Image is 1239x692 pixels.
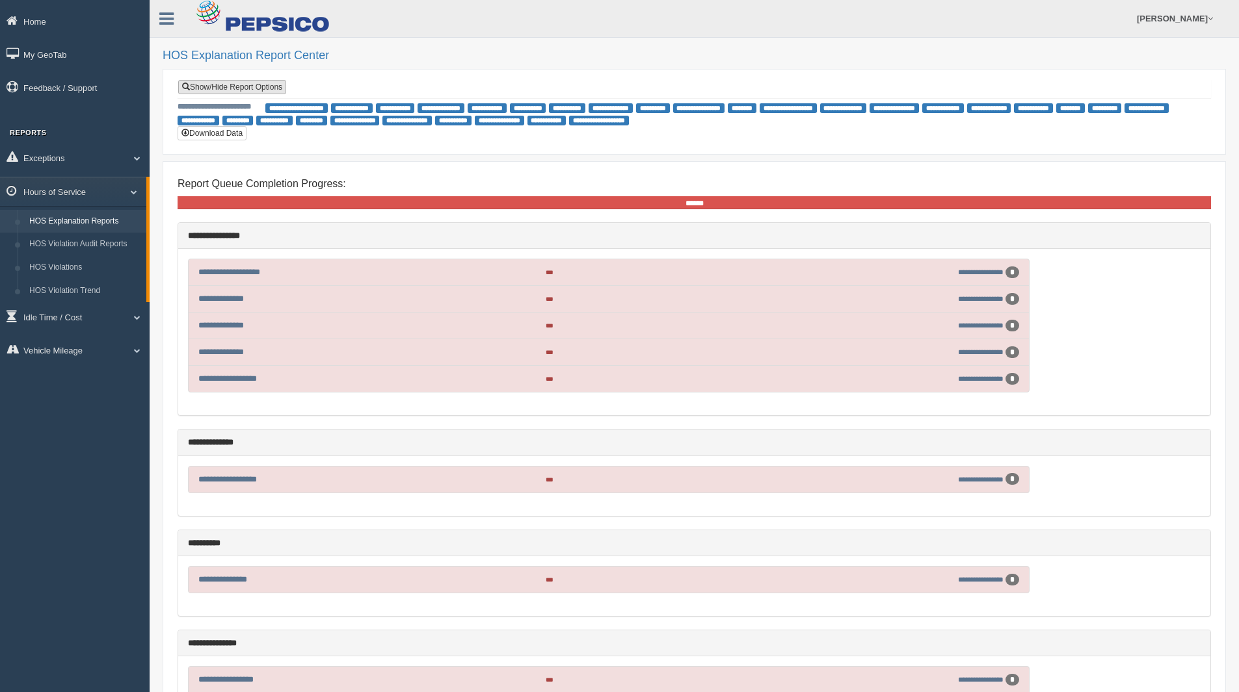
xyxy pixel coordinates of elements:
h4: Report Queue Completion Progress: [178,178,1211,190]
h2: HOS Explanation Report Center [163,49,1226,62]
a: HOS Violation Trend [23,279,146,303]
a: HOS Violation Audit Reports [23,233,146,256]
button: Download Data [178,126,246,140]
a: HOS Explanation Reports [23,210,146,233]
a: HOS Violations [23,256,146,279]
a: Show/Hide Report Options [178,80,286,94]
